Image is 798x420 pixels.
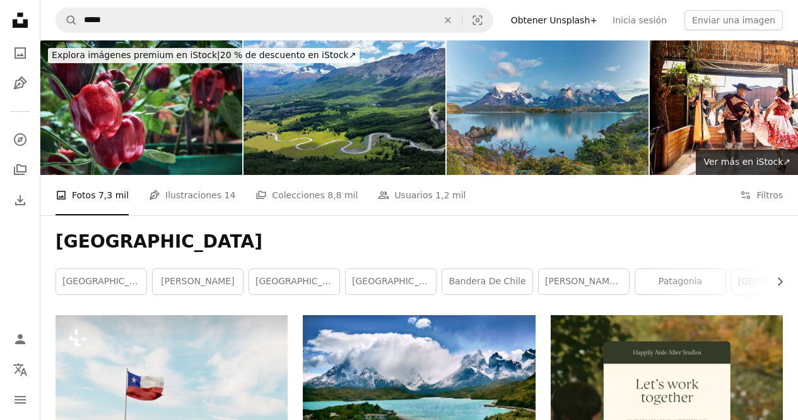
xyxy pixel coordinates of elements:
a: Inicia sesión [605,10,674,30]
img: Torres del Paine [447,40,648,175]
img: Pimientos rojos y verdes que crecen en un invernadero en casa [40,40,242,175]
a: [GEOGRAPHIC_DATA] [249,269,339,294]
a: Iniciar sesión / Registrarse [8,327,33,352]
a: Lago cerca de la montaña cubierta de nieve durante el día [303,387,535,399]
a: [GEOGRAPHIC_DATA] [346,269,436,294]
a: Ilustraciones [8,71,33,96]
span: 1,2 mil [435,188,466,202]
a: Fotos [8,40,33,66]
img: "Carretera Austral con Cerro Castillo y sus picos nevados al fondo" [244,40,445,175]
a: Explora imágenes premium en iStock|20 % de descuento en iStock↗ [40,40,367,71]
button: Buscar en Unsplash [56,8,78,32]
button: Enviar una imagen [684,10,783,30]
span: Ver más en iStock ↗ [703,157,790,167]
span: 14 [224,188,235,202]
form: Encuentra imágenes en todo el sitio [56,8,493,33]
button: desplazar lista a la derecha [768,269,783,294]
a: [PERSON_NAME] [GEOGRAPHIC_DATA] [539,269,629,294]
h1: [GEOGRAPHIC_DATA] [56,231,783,253]
a: [GEOGRAPHIC_DATA] [56,269,146,294]
a: Ilustraciones 14 [149,175,235,215]
a: Explorar [8,127,33,152]
a: Obtener Unsplash+ [503,10,605,30]
button: Borrar [434,8,462,32]
a: [PERSON_NAME] [153,269,243,294]
a: Usuarios 1,2 mil [378,175,466,215]
a: Una bandera del estado de Texas ondeando en el viento [56,376,288,387]
a: Ver más en iStock↗ [696,150,798,175]
a: Historial de descargas [8,188,33,213]
div: 20 % de descuento en iStock ↗ [48,48,360,63]
button: Menú [8,387,33,412]
a: Patagonia [635,269,725,294]
button: Idioma [8,357,33,382]
button: Búsqueda visual [462,8,493,32]
a: Bandera de Chile [442,269,532,294]
a: Colecciones 8,8 mil [255,175,358,215]
span: 8,8 mil [327,188,358,202]
button: Filtros [740,175,783,215]
span: Explora imágenes premium en iStock | [52,50,220,60]
a: Colecciones [8,157,33,183]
